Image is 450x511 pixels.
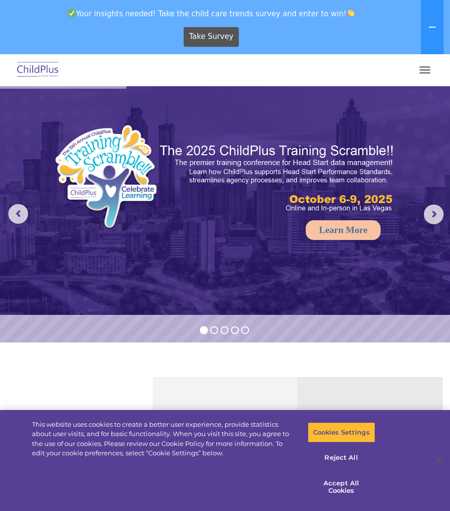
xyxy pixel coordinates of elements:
[68,9,75,17] img: ✅
[308,473,375,501] button: Accept All Cookies
[347,9,354,17] img: 👏
[32,420,294,458] div: This website uses cookies to create a better user experience, provide statistics about user visit...
[308,422,375,443] button: Cookies Settings
[184,27,239,47] a: Take Survey
[4,4,419,23] span: Your insights needed! Take the child care trends survey and enter to win!
[428,449,450,471] button: Close
[15,59,61,82] img: ChildPlus by Procare Solutions
[189,28,233,45] span: Take Survey
[306,220,381,240] a: Learn More
[308,447,375,468] button: Reject All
